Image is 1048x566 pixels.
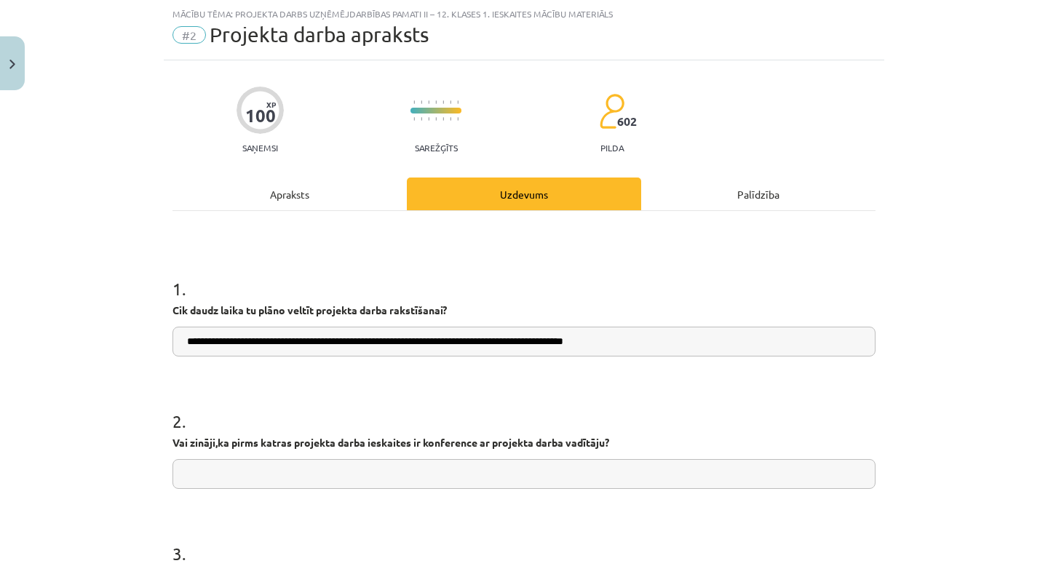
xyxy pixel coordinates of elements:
[237,143,284,153] p: Saņemsi
[210,23,429,47] span: Projekta darba apraksts
[413,117,415,121] img: icon-short-line-57e1e144782c952c97e751825c79c345078a6d821885a25fce030b3d8c18986b.svg
[415,143,458,153] p: Sarežģīts
[435,117,437,121] img: icon-short-line-57e1e144782c952c97e751825c79c345078a6d821885a25fce030b3d8c18986b.svg
[172,253,876,298] h1: 1 .
[172,386,876,431] h1: 2 .
[600,143,624,153] p: pilda
[172,518,876,563] h1: 3 .
[457,117,458,121] img: icon-short-line-57e1e144782c952c97e751825c79c345078a6d821885a25fce030b3d8c18986b.svg
[457,100,458,104] img: icon-short-line-57e1e144782c952c97e751825c79c345078a6d821885a25fce030b3d8c18986b.svg
[172,436,609,449] strong: Vai zināji,ka pirms katras projekta darba ieskaites ir konference ar projekta darba vadītāju?
[450,100,451,104] img: icon-short-line-57e1e144782c952c97e751825c79c345078a6d821885a25fce030b3d8c18986b.svg
[428,117,429,121] img: icon-short-line-57e1e144782c952c97e751825c79c345078a6d821885a25fce030b3d8c18986b.svg
[641,178,876,210] div: Palīdzība
[435,100,437,104] img: icon-short-line-57e1e144782c952c97e751825c79c345078a6d821885a25fce030b3d8c18986b.svg
[442,117,444,121] img: icon-short-line-57e1e144782c952c97e751825c79c345078a6d821885a25fce030b3d8c18986b.svg
[9,60,15,69] img: icon-close-lesson-0947bae3869378f0d4975bcd49f059093ad1ed9edebbc8119c70593378902aed.svg
[599,93,624,129] img: students-c634bb4e5e11cddfef0936a35e636f08e4e9abd3cc4e673bd6f9a4125e45ecb1.svg
[172,303,447,316] strong: Cik daudz laika tu plāno veltīt projekta darba rakstīšanai?
[245,105,276,126] div: 100
[172,178,407,210] div: Apraksts
[266,100,276,108] span: XP
[407,178,641,210] div: Uzdevums
[450,117,451,121] img: icon-short-line-57e1e144782c952c97e751825c79c345078a6d821885a25fce030b3d8c18986b.svg
[442,100,444,104] img: icon-short-line-57e1e144782c952c97e751825c79c345078a6d821885a25fce030b3d8c18986b.svg
[421,117,422,121] img: icon-short-line-57e1e144782c952c97e751825c79c345078a6d821885a25fce030b3d8c18986b.svg
[413,100,415,104] img: icon-short-line-57e1e144782c952c97e751825c79c345078a6d821885a25fce030b3d8c18986b.svg
[617,115,637,128] span: 602
[172,9,876,19] div: Mācību tēma: Projekta darbs uzņēmējdarbības pamati ii – 12. klases 1. ieskaites mācību materiāls
[172,26,206,44] span: #2
[428,100,429,104] img: icon-short-line-57e1e144782c952c97e751825c79c345078a6d821885a25fce030b3d8c18986b.svg
[421,100,422,104] img: icon-short-line-57e1e144782c952c97e751825c79c345078a6d821885a25fce030b3d8c18986b.svg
